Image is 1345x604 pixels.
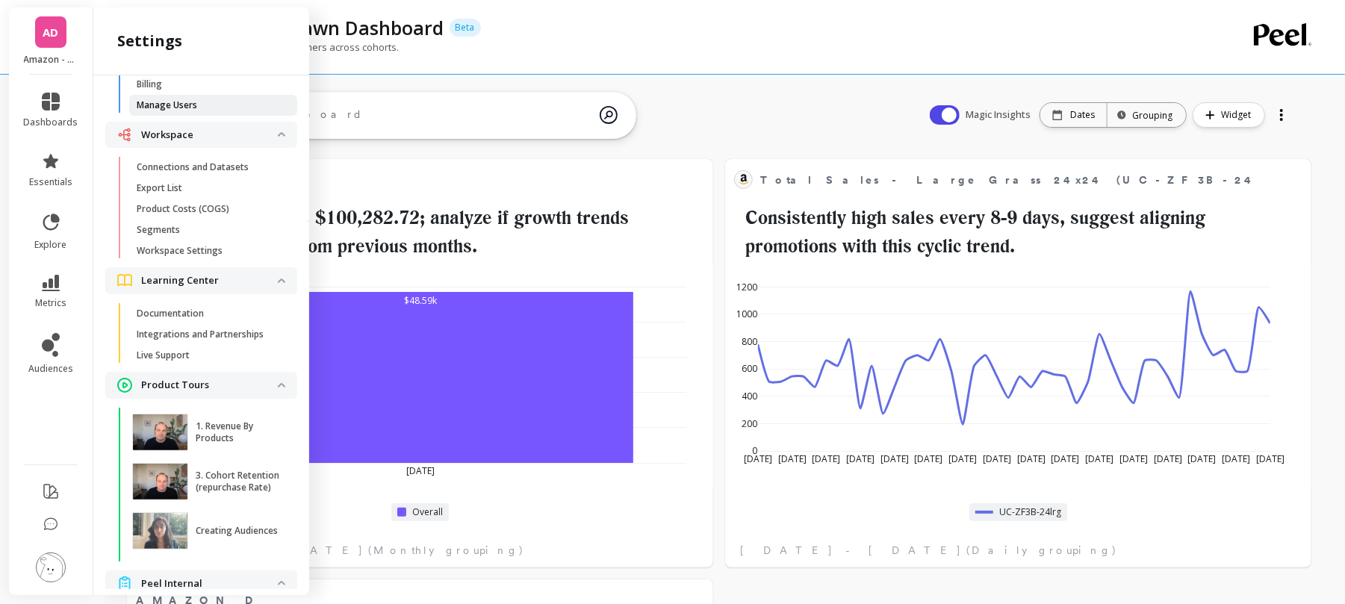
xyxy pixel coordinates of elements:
span: Magic Insights [966,108,1034,122]
p: Workspace Settings [137,245,223,257]
p: Export List [137,182,182,194]
span: (Daily grouping) [966,543,1117,558]
div: Grouping [1121,108,1172,122]
p: Learning Center [141,273,278,288]
h2: settings [117,31,182,52]
span: audiences [28,363,73,375]
h2: [DATE]: Total sales $100,282.72; analyze if growth trends continue or differ from previous months. [136,204,704,260]
p: Product Tours [141,378,278,393]
p: Segments [137,224,180,236]
span: dashboards [24,116,78,128]
p: Documentation [137,308,204,320]
img: navigation item icon [117,576,132,591]
span: Total Sales - Large Grass 24x24 (UC-ZF3B-24lrg) [760,172,1285,188]
p: Dates [1070,109,1095,121]
img: magic search icon [600,95,618,135]
span: Widget [1221,108,1255,122]
span: (Monthly grouping) [368,543,524,558]
span: [DATE] - [DATE] [740,543,962,558]
img: down caret icon [278,278,285,283]
p: 1. Revenue By Products [196,420,280,444]
p: Workspace [141,128,278,143]
p: Beta [450,19,481,37]
p: Connections and Datasets [137,161,249,173]
span: Total Sales - Large Grass 24x24 (UC-ZF3B-24lrg) [760,169,1255,190]
p: Creating Audiences [196,525,278,537]
p: Product Costs (COGS) [137,203,229,215]
span: metrics [35,297,66,309]
img: navigation item icon [117,128,132,142]
h2: Consistently high sales every 8-9 days, suggest aligning promotions with this cyclic trend. [734,204,1302,260]
p: Integrations and Partnerships [137,329,264,340]
span: Total Sales [162,169,656,190]
img: down caret icon [278,581,285,585]
span: UC-ZF3B-24lrg [999,506,1061,518]
img: navigation item icon [117,378,132,393]
span: explore [35,239,67,251]
p: Amazon - DoggieLawn [24,54,78,66]
img: down caret icon [278,383,285,387]
p: Live Support [137,349,190,361]
button: Widget [1193,102,1265,128]
span: essentials [29,176,72,188]
img: profile picture [36,552,66,582]
img: down caret icon [278,132,285,137]
p: 3. Cohort Retention (repurchase Rate) [196,470,280,494]
img: navigation item icon [117,274,132,287]
span: AD [43,24,59,41]
p: Billing [137,78,162,90]
p: Manage Users [137,99,197,111]
span: Overall [412,506,443,518]
p: Peel Internal [141,576,278,591]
